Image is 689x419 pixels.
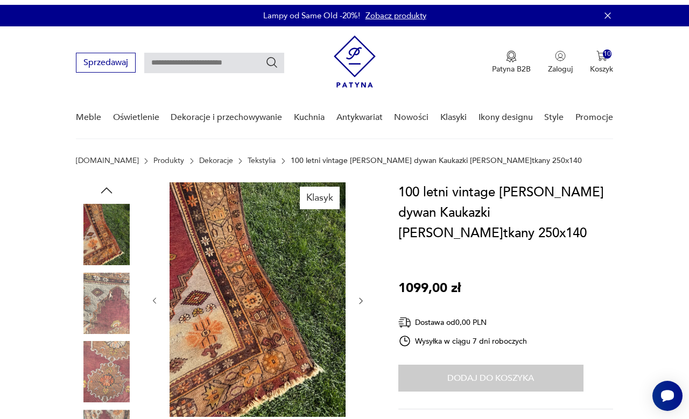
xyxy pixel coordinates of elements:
[171,92,282,133] a: Dekoracje i przechowywanie
[398,273,461,294] p: 1099,00 zł
[300,182,340,204] div: Klasyk
[153,152,184,160] a: Produkty
[544,92,564,133] a: Style
[548,46,573,69] button: Zaloguj
[398,330,528,343] div: Wysyłka w ciągu 7 dni roboczych
[590,59,613,69] p: Koszyk
[76,152,139,160] a: [DOMAIN_NAME]
[76,55,136,62] a: Sprzedawaj
[76,268,137,329] img: Zdjęcie produktu 100 letni vintage Kazak Kaukaz dywan Kaukazki r.tkany 250x140
[199,152,233,160] a: Dekoracje
[113,92,159,133] a: Oświetlenie
[76,48,136,68] button: Sprzedawaj
[291,152,582,160] p: 100 letni vintage [PERSON_NAME] dywan Kaukazki [PERSON_NAME]tkany 250x140
[492,46,531,69] button: Patyna B2B
[336,92,383,133] a: Antykwariat
[263,5,360,16] p: Lampy od Same Old -20%!
[170,177,346,412] img: Zdjęcie produktu 100 letni vintage Kazak Kaukaz dywan Kaukazki r.tkany 250x140
[294,92,325,133] a: Kuchnia
[479,92,533,133] a: Ikony designu
[365,5,426,16] a: Zobacz produkty
[440,92,467,133] a: Klasyki
[492,59,531,69] p: Patyna B2B
[603,45,612,54] div: 10
[76,336,137,397] img: Zdjęcie produktu 100 letni vintage Kazak Kaukaz dywan Kaukazki r.tkany 250x140
[394,92,428,133] a: Nowości
[265,51,278,64] button: Szukaj
[652,376,683,406] iframe: Smartsupp widget button
[398,177,613,239] h1: 100 letni vintage [PERSON_NAME] dywan Kaukazki [PERSON_NAME]tkany 250x140
[76,92,101,133] a: Meble
[506,46,517,58] img: Ikona medalu
[555,46,566,56] img: Ikonka użytkownika
[548,59,573,69] p: Zaloguj
[492,46,531,69] a: Ikona medaluPatyna B2B
[596,46,607,56] img: Ikona koszyka
[398,311,528,324] div: Dostawa od 0,00 PLN
[398,311,411,324] img: Ikona dostawy
[248,152,276,160] a: Tekstylia
[575,92,613,133] a: Promocje
[76,199,137,260] img: Zdjęcie produktu 100 letni vintage Kazak Kaukaz dywan Kaukazki r.tkany 250x140
[590,46,613,69] button: 10Koszyk
[334,31,376,83] img: Patyna - sklep z meblami i dekoracjami vintage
